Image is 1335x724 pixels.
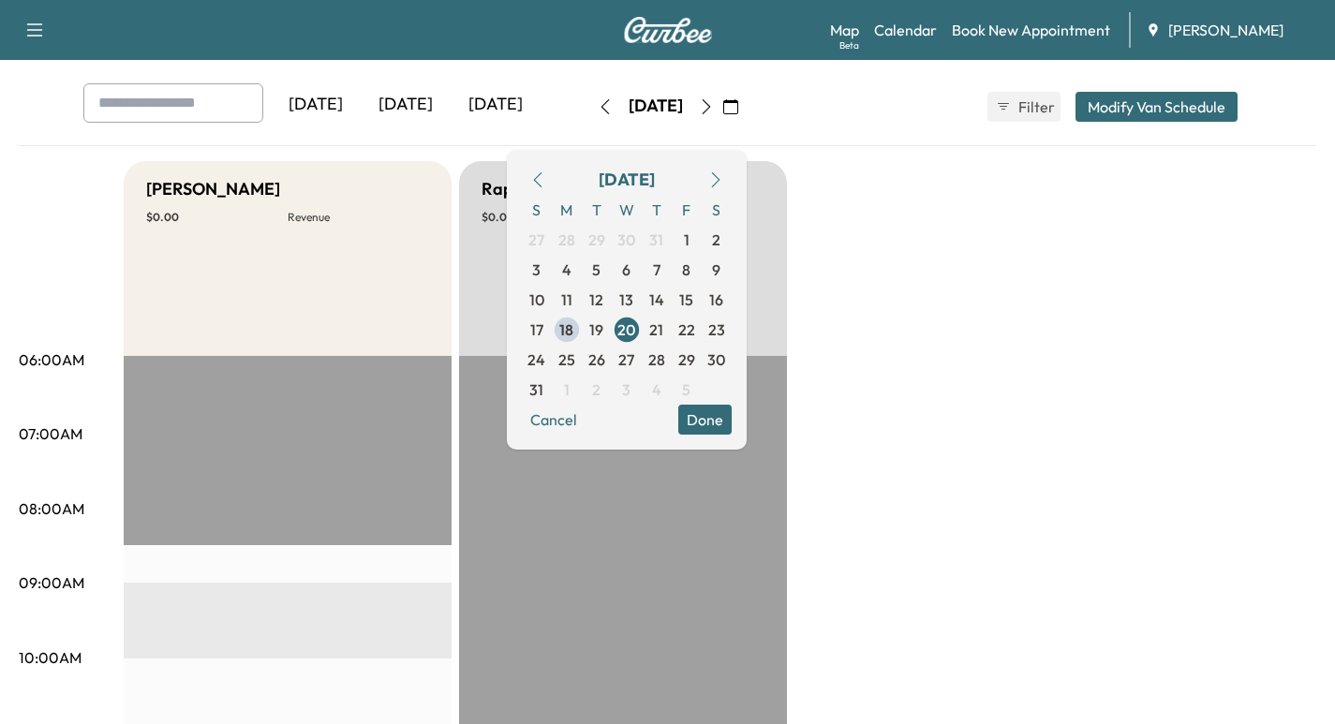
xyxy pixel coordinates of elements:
[642,195,672,225] span: T
[361,83,451,126] div: [DATE]
[622,259,630,281] span: 6
[672,195,702,225] span: F
[592,259,601,281] span: 5
[712,259,720,281] span: 9
[582,195,612,225] span: T
[588,229,605,251] span: 29
[588,348,605,371] span: 26
[19,348,84,371] p: 06:00AM
[552,195,582,225] span: M
[617,318,635,341] span: 20
[271,83,361,126] div: [DATE]
[530,318,543,341] span: 17
[589,318,603,341] span: 19
[617,229,635,251] span: 30
[522,195,552,225] span: S
[712,229,720,251] span: 2
[682,378,690,401] span: 5
[987,92,1061,122] button: Filter
[451,83,541,126] div: [DATE]
[682,259,690,281] span: 8
[649,229,663,251] span: 31
[288,210,429,225] p: Revenue
[589,288,603,311] span: 12
[652,378,661,401] span: 4
[619,288,633,311] span: 13
[653,259,660,281] span: 7
[1018,96,1052,118] span: Filter
[529,378,543,401] span: 31
[629,95,683,118] div: [DATE]
[839,38,859,52] div: Beta
[708,318,725,341] span: 23
[532,259,541,281] span: 3
[564,378,570,401] span: 1
[19,571,84,594] p: 09:00AM
[679,288,693,311] span: 15
[527,348,545,371] span: 24
[558,229,575,251] span: 28
[561,288,572,311] span: 11
[1075,92,1238,122] button: Modify Van Schedule
[558,348,575,371] span: 25
[707,348,725,371] span: 30
[19,497,84,520] p: 08:00AM
[482,210,623,225] p: $ 0.00
[702,195,732,225] span: S
[1168,19,1283,41] span: [PERSON_NAME]
[952,19,1110,41] a: Book New Appointment
[522,405,586,435] button: Cancel
[146,176,280,202] h5: [PERSON_NAME]
[592,378,601,401] span: 2
[562,259,571,281] span: 4
[599,167,655,193] div: [DATE]
[623,17,713,43] img: Curbee Logo
[19,646,82,669] p: 10:00AM
[528,229,544,251] span: 27
[649,318,663,341] span: 21
[618,348,634,371] span: 27
[649,288,664,311] span: 14
[622,378,630,401] span: 3
[559,318,573,341] span: 18
[612,195,642,225] span: W
[678,318,695,341] span: 22
[874,19,937,41] a: Calendar
[648,348,665,371] span: 28
[830,19,859,41] a: MapBeta
[678,348,695,371] span: 29
[684,229,690,251] span: 1
[709,288,723,311] span: 16
[678,405,732,435] button: Done
[529,288,544,311] span: 10
[482,176,620,202] h5: Raptor - OFFLINE
[19,422,82,445] p: 07:00AM
[146,210,288,225] p: $ 0.00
